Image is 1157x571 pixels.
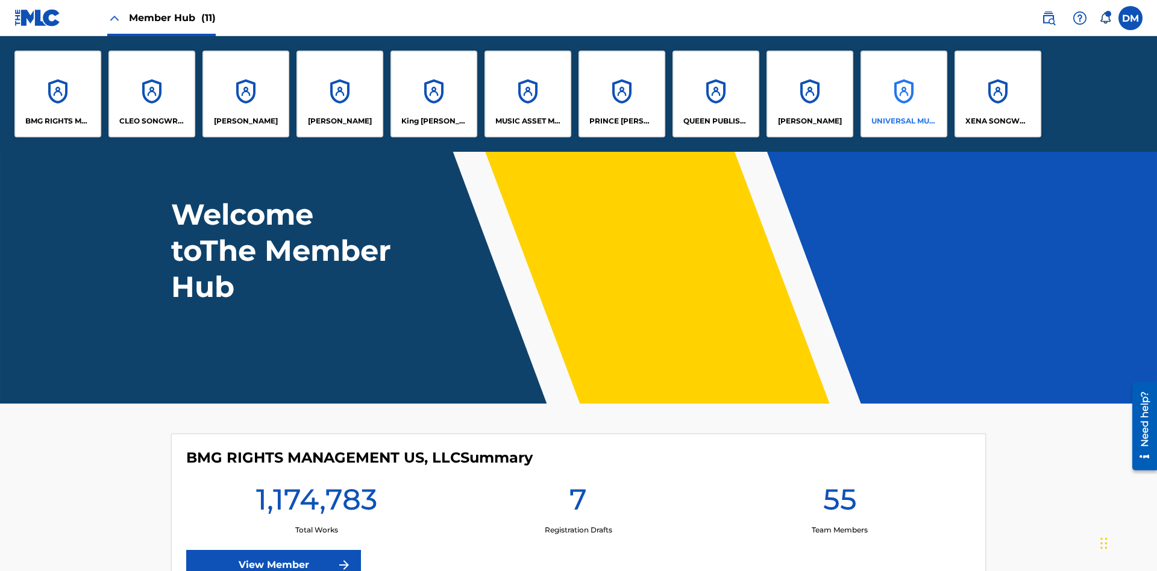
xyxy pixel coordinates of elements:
a: AccountsUNIVERSAL MUSIC PUB GROUP [861,51,947,137]
div: User Menu [1118,6,1143,30]
p: BMG RIGHTS MANAGEMENT US, LLC [25,116,91,126]
a: Public Search [1036,6,1061,30]
p: King McTesterson [401,116,467,126]
p: EYAMA MCSINGER [308,116,372,126]
h4: BMG RIGHTS MANAGEMENT US, LLC [186,449,533,467]
a: AccountsKing [PERSON_NAME] [390,51,477,137]
div: Notifications [1099,12,1111,24]
a: Accounts[PERSON_NAME] [202,51,289,137]
a: AccountsXENA SONGWRITER [955,51,1041,137]
span: Member Hub [129,11,216,25]
iframe: Resource Center [1123,378,1157,476]
a: AccountsCLEO SONGWRITER [108,51,195,137]
a: AccountsQUEEN PUBLISHA [673,51,759,137]
img: help [1073,11,1087,25]
a: AccountsMUSIC ASSET MANAGEMENT (MAM) [484,51,571,137]
a: Accounts[PERSON_NAME] [296,51,383,137]
iframe: Chat Widget [1097,513,1157,571]
p: XENA SONGWRITER [965,116,1031,126]
p: Team Members [812,525,868,535]
p: UNIVERSAL MUSIC PUB GROUP [871,116,937,126]
span: (11) [201,12,216,23]
img: search [1041,11,1056,25]
div: Help [1068,6,1092,30]
a: AccountsBMG RIGHTS MANAGEMENT US, LLC [14,51,101,137]
p: Total Works [295,525,338,535]
div: Drag [1100,525,1108,561]
p: Registration Drafts [545,525,612,535]
img: Close [107,11,122,25]
h1: 1,174,783 [256,481,377,525]
h1: 55 [823,481,857,525]
h1: 7 [569,481,587,525]
p: RONALD MCTESTERSON [778,116,842,126]
h1: Welcome to The Member Hub [171,196,397,305]
a: AccountsPRINCE [PERSON_NAME] [578,51,665,137]
p: ELVIS COSTELLO [214,116,278,126]
p: QUEEN PUBLISHA [683,116,749,126]
p: CLEO SONGWRITER [119,116,185,126]
p: PRINCE MCTESTERSON [589,116,655,126]
img: MLC Logo [14,9,61,27]
p: MUSIC ASSET MANAGEMENT (MAM) [495,116,561,126]
a: Accounts[PERSON_NAME] [767,51,853,137]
